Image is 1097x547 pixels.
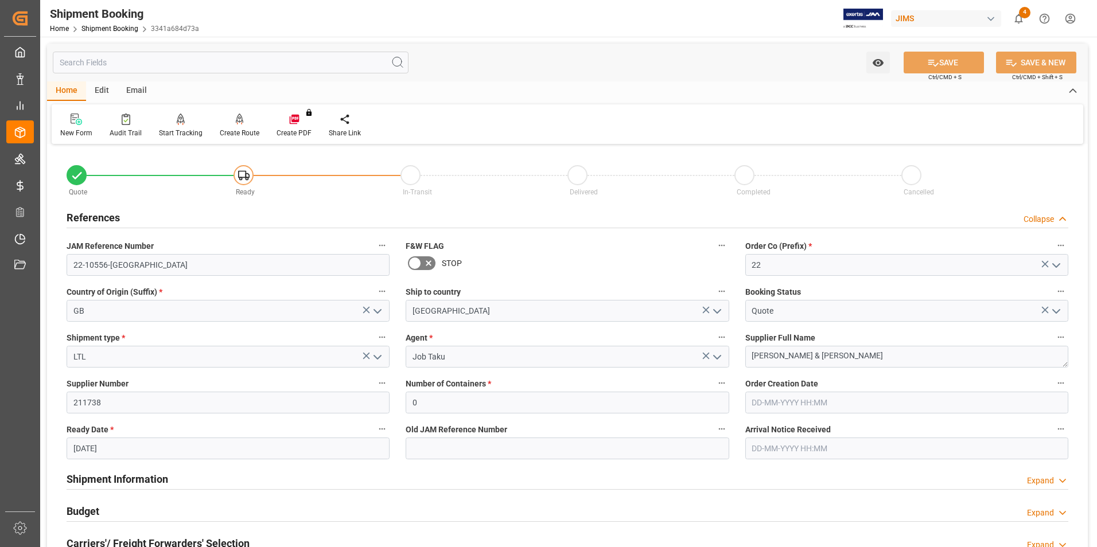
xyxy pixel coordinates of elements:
[118,81,155,101] div: Email
[570,188,598,196] span: Delivered
[159,128,203,138] div: Start Tracking
[904,188,934,196] span: Cancelled
[1053,330,1068,345] button: Supplier Full Name
[406,332,433,344] span: Agent
[406,240,444,252] span: F&W FLAG
[707,302,725,320] button: open menu
[745,240,812,252] span: Order Co (Prefix)
[442,257,462,269] span: STOP
[403,188,432,196] span: In-Transit
[745,424,831,436] span: Arrival Notice Received
[375,330,390,345] button: Shipment type *
[406,378,491,390] span: Number of Containers
[866,52,890,73] button: open menu
[81,25,138,33] a: Shipment Booking
[843,9,883,29] img: Exertis%20JAM%20-%20Email%20Logo.jpg_1722504956.jpg
[1024,213,1054,225] div: Collapse
[714,284,729,299] button: Ship to country
[928,73,962,81] span: Ctrl/CMD + S
[406,424,507,436] span: Old JAM Reference Number
[69,188,87,196] span: Quote
[220,128,259,138] div: Create Route
[714,376,729,390] button: Number of Containers *
[745,437,1068,459] input: DD-MM-YYYY HH:MM
[737,188,771,196] span: Completed
[50,25,69,33] a: Home
[1027,507,1054,519] div: Expand
[1006,6,1032,32] button: show 4 new notifications
[1012,73,1063,81] span: Ctrl/CMD + Shift + S
[60,128,92,138] div: New Form
[53,52,409,73] input: Search Fields
[67,378,129,390] span: Supplier Number
[891,10,1001,27] div: JIMS
[236,188,255,196] span: Ready
[745,392,1068,413] input: DD-MM-YYYY HH:MM
[1053,376,1068,390] button: Order Creation Date
[375,376,390,390] button: Supplier Number
[368,302,386,320] button: open menu
[1053,284,1068,299] button: Booking Status
[714,330,729,345] button: Agent *
[707,348,725,366] button: open menu
[50,5,199,22] div: Shipment Booking
[891,7,1006,29] button: JIMS
[67,300,390,322] input: Type to search/select
[1027,475,1054,487] div: Expand
[1032,6,1057,32] button: Help Center
[67,332,125,344] span: Shipment type
[67,471,168,487] h2: Shipment Information
[904,52,984,73] button: SAVE
[1047,256,1064,274] button: open menu
[375,421,390,436] button: Ready Date *
[375,238,390,253] button: JAM Reference Number
[67,424,114,436] span: Ready Date
[67,503,99,519] h2: Budget
[110,128,142,138] div: Audit Trail
[67,437,390,459] input: DD-MM-YYYY
[67,240,154,252] span: JAM Reference Number
[375,284,390,299] button: Country of Origin (Suffix) *
[1019,7,1030,18] span: 4
[329,128,361,138] div: Share Link
[745,286,801,298] span: Booking Status
[86,81,118,101] div: Edit
[1053,421,1068,436] button: Arrival Notice Received
[1047,302,1064,320] button: open menu
[67,286,162,298] span: Country of Origin (Suffix)
[745,332,815,344] span: Supplier Full Name
[406,286,461,298] span: Ship to country
[745,378,818,390] span: Order Creation Date
[714,238,729,253] button: F&W FLAG
[996,52,1076,73] button: SAVE & NEW
[714,421,729,436] button: Old JAM Reference Number
[745,346,1068,368] textarea: [PERSON_NAME] & [PERSON_NAME]
[47,81,86,101] div: Home
[368,348,386,366] button: open menu
[67,210,120,225] h2: References
[1053,238,1068,253] button: Order Co (Prefix) *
